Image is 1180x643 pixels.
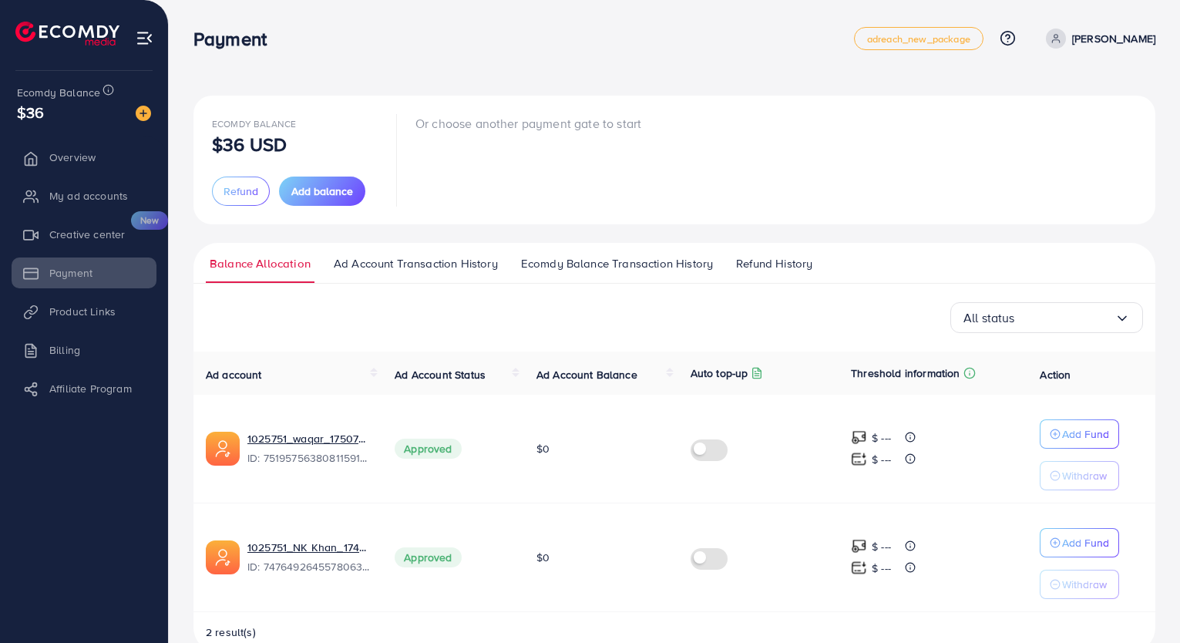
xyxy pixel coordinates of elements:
span: Ecomdy Balance Transaction History [521,255,713,272]
img: logo [15,22,119,45]
span: $0 [536,441,550,456]
span: Ecomdy Balance [212,117,296,130]
p: [PERSON_NAME] [1072,29,1155,48]
p: Add Fund [1062,425,1109,443]
button: Add balance [279,177,365,206]
button: Refund [212,177,270,206]
span: ID: 7476492645578063873 [247,559,370,574]
span: 2 result(s) [206,624,256,640]
span: Ad Account Transaction History [334,255,498,272]
button: Withdraw [1040,570,1119,599]
div: <span class='underline'>1025751_NK Khan_1740756597635</span></br>7476492645578063873 [247,540,370,575]
p: $ --- [872,429,891,447]
span: Ad Account Status [395,367,486,382]
p: Auto top-up [691,364,748,382]
img: top-up amount [851,560,867,576]
input: Search for option [1015,306,1114,330]
a: 1025751_waqar_1750787783973 [247,431,370,446]
p: Withdraw [1062,466,1107,485]
span: $0 [536,550,550,565]
span: ID: 7519575638081159176 [247,450,370,466]
a: [PERSON_NAME] [1040,29,1155,49]
h3: Payment [193,28,279,50]
button: Withdraw [1040,461,1119,490]
div: <span class='underline'>1025751_waqar_1750787783973</span></br>7519575638081159176 [247,431,370,466]
span: Ecomdy Balance [17,85,100,100]
p: Add Fund [1062,534,1109,552]
img: top-up amount [851,429,867,446]
p: Withdraw [1062,575,1107,594]
span: Refund History [736,255,812,272]
img: ic-ads-acc.e4c84228.svg [206,540,240,574]
span: Action [1040,367,1071,382]
p: $ --- [872,537,891,556]
span: adreach_new_package [867,34,970,44]
span: Ad Account Balance [536,367,637,382]
button: Add Fund [1040,528,1119,557]
p: Or choose another payment gate to start [415,114,641,133]
div: Search for option [950,302,1143,333]
img: top-up amount [851,451,867,467]
img: ic-ads-acc.e4c84228.svg [206,432,240,466]
a: 1025751_NK Khan_1740756597635 [247,540,370,555]
p: $ --- [872,450,891,469]
span: Ad account [206,367,262,382]
span: Refund [224,183,258,199]
img: menu [136,29,153,47]
img: top-up amount [851,538,867,554]
img: image [136,106,151,121]
span: All status [963,306,1015,330]
span: $36 [17,101,44,123]
p: Threshold information [851,364,960,382]
span: Balance Allocation [210,255,311,272]
span: Add balance [291,183,353,199]
a: adreach_new_package [854,27,983,50]
p: $ --- [872,559,891,577]
button: Add Fund [1040,419,1119,449]
p: $36 USD [212,135,287,153]
span: Approved [395,547,461,567]
span: Approved [395,439,461,459]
